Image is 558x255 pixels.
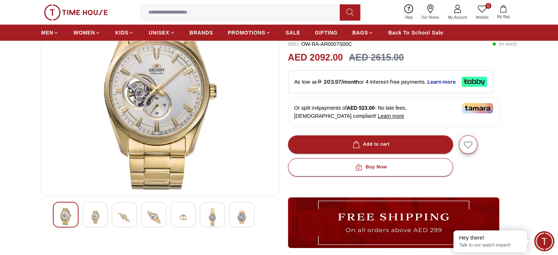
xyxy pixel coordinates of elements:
[73,29,95,36] span: WOMEN
[149,26,175,39] a: UNISEX
[417,3,444,22] a: Our Stores
[494,14,513,19] span: My Bag
[315,26,338,39] a: GIFTING
[44,4,108,21] img: ...
[493,4,514,21] button: My Bag
[402,15,416,20] span: Help
[88,208,102,226] img: ORIENT Men's Analog White Dial Watch - OW-RA-AR0007S00C
[388,26,443,39] a: Back To School Sale
[288,40,352,48] p: OW-RA-AR0007S00C
[349,51,404,65] h3: AED 2615.00
[419,15,442,20] span: Our Stores
[59,208,72,225] img: ORIENT Men's Analog White Dial Watch - OW-RA-AR0007S00C
[378,113,404,119] span: Learn more
[462,103,493,113] img: Tamara
[534,231,554,251] div: Chat Widget
[228,29,266,36] span: PROMOTIONS
[459,242,521,248] p: Talk to our watch expert!
[115,29,128,36] span: KIDS
[354,163,387,171] div: Buy Now
[288,98,499,126] div: Or split in 4 payments of - No late fees, [DEMOGRAPHIC_DATA] compliant!
[115,26,134,39] a: KIDS
[235,208,248,226] img: ORIENT Men's Analog White Dial Watch - OW-RA-AR0007S00C
[288,51,343,65] h2: AED 2092.00
[73,26,101,39] a: WOMEN
[288,158,453,176] button: Buy Now
[190,26,213,39] a: BRANDS
[206,208,219,226] img: ORIENT Men's Analog White Dial Watch - OW-RA-AR0007S00C
[351,140,390,149] div: Add to cart
[401,3,417,22] a: Help
[288,135,453,154] button: Add to cart
[41,29,53,36] span: MEN
[118,208,131,226] img: ORIENT Men's Analog White Dial Watch - OW-RA-AR0007S00C
[288,197,499,248] img: ...
[285,26,300,39] a: SALE
[190,29,213,36] span: BRANDS
[485,3,491,9] span: 0
[352,26,373,39] a: BAGS
[459,234,521,241] div: Hey there!
[471,3,493,22] a: 0Wishlist
[176,208,190,226] img: ORIENT Men's Analog White Dial Watch - OW-RA-AR0007S00C
[41,26,59,39] a: MEN
[352,29,368,36] span: BAGS
[315,29,338,36] span: GIFTING
[347,105,375,111] span: AED 523.00
[228,26,271,39] a: PROMOTIONS
[445,15,470,20] span: My Account
[492,40,517,48] p: ( In stock )
[147,208,160,226] img: ORIENT Men's Analog White Dial Watch - OW-RA-AR0007S00C
[473,15,491,20] span: Wishlist
[285,29,300,36] span: SALE
[149,29,169,36] span: UNISEX
[288,41,300,47] span: SKU :
[388,29,443,36] span: Back To School Sale
[47,14,273,190] img: ORIENT Men's Analog White Dial Watch - OW-RA-AR0007S00C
